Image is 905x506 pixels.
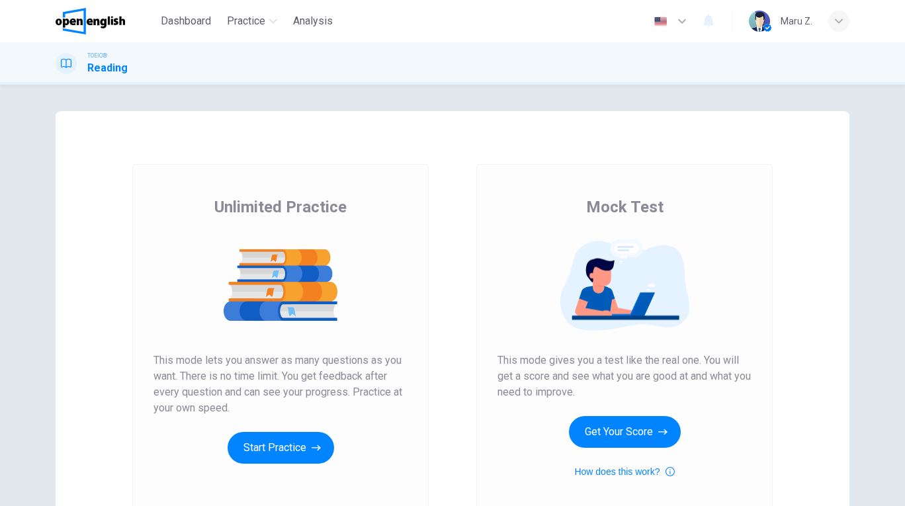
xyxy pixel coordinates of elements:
img: Profile picture [749,11,770,32]
span: TOEIC® [87,51,107,60]
a: OpenEnglish logo [56,8,155,34]
span: Analysis [293,13,333,29]
span: This mode lets you answer as many questions as you want. There is no time limit. You get feedback... [153,353,408,416]
button: Dashboard [155,9,216,33]
button: Analysis [288,9,338,33]
h1: Reading [87,60,128,76]
span: Practice [227,13,265,29]
span: This mode gives you a test like the real one. You will get a score and see what you are good at a... [497,353,752,400]
button: Start Practice [228,432,334,464]
button: How does this work? [574,464,674,480]
button: Get Your Score [569,416,681,448]
span: Unlimited Practice [214,196,347,218]
button: Practice [222,9,282,33]
span: Dashboard [161,13,211,29]
img: en [652,17,669,26]
img: OpenEnglish logo [56,8,125,34]
div: Maru Z. [781,13,812,29]
span: Mock Test [586,196,664,218]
